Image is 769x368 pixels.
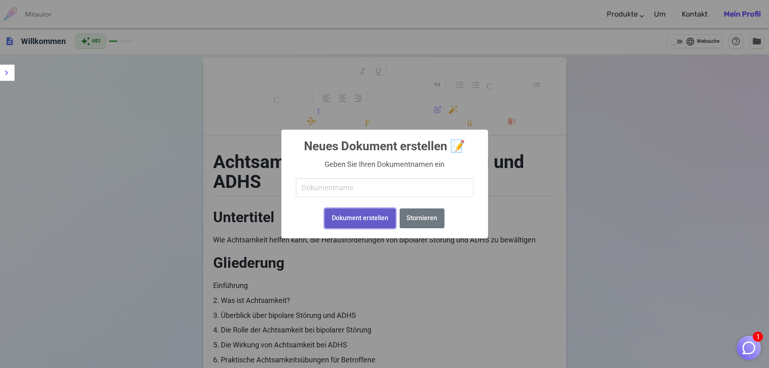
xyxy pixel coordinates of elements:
[296,178,474,197] input: Dokumentname
[400,208,444,228] button: Stornieren
[741,340,756,355] img: Chat schließen
[325,160,444,168] font: Geben Sie Ihren Dokumentnamen ein
[332,214,388,222] font: Dokument erstellen
[756,332,760,341] font: 1
[304,139,465,153] font: Neues Dokument erstellen 📝
[407,214,437,222] font: Stornieren
[737,336,761,360] button: 1
[325,208,395,228] button: Dokument erstellen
